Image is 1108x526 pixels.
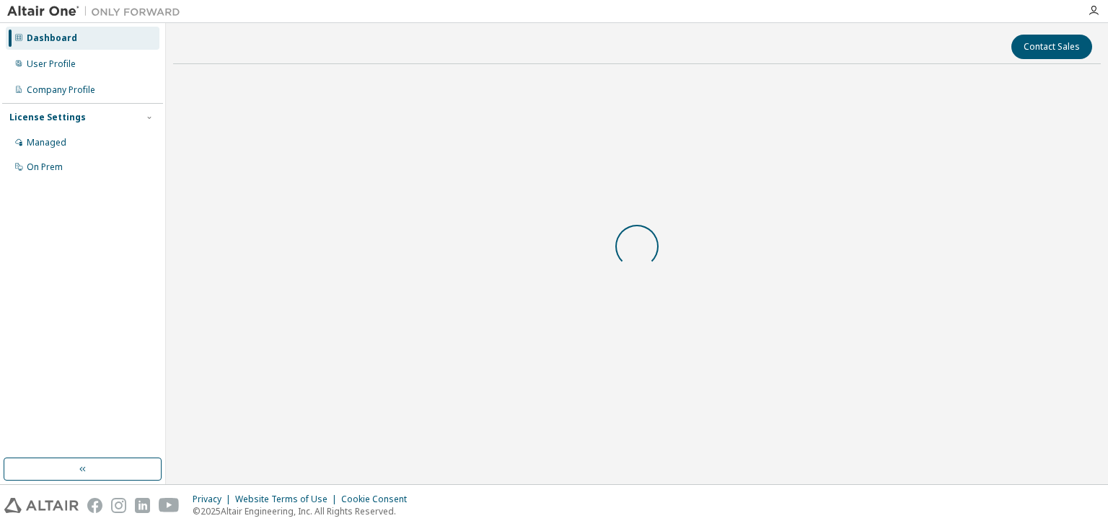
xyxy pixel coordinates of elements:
[135,498,150,513] img: linkedin.svg
[27,84,95,96] div: Company Profile
[159,498,180,513] img: youtube.svg
[27,32,77,44] div: Dashboard
[9,112,86,123] div: License Settings
[235,494,341,505] div: Website Terms of Use
[27,137,66,148] div: Managed
[193,505,415,517] p: © 2025 Altair Engineering, Inc. All Rights Reserved.
[4,498,79,513] img: altair_logo.svg
[341,494,415,505] div: Cookie Consent
[87,498,102,513] img: facebook.svg
[111,498,126,513] img: instagram.svg
[27,161,63,173] div: On Prem
[7,4,188,19] img: Altair One
[1011,35,1092,59] button: Contact Sales
[193,494,235,505] div: Privacy
[27,58,76,70] div: User Profile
